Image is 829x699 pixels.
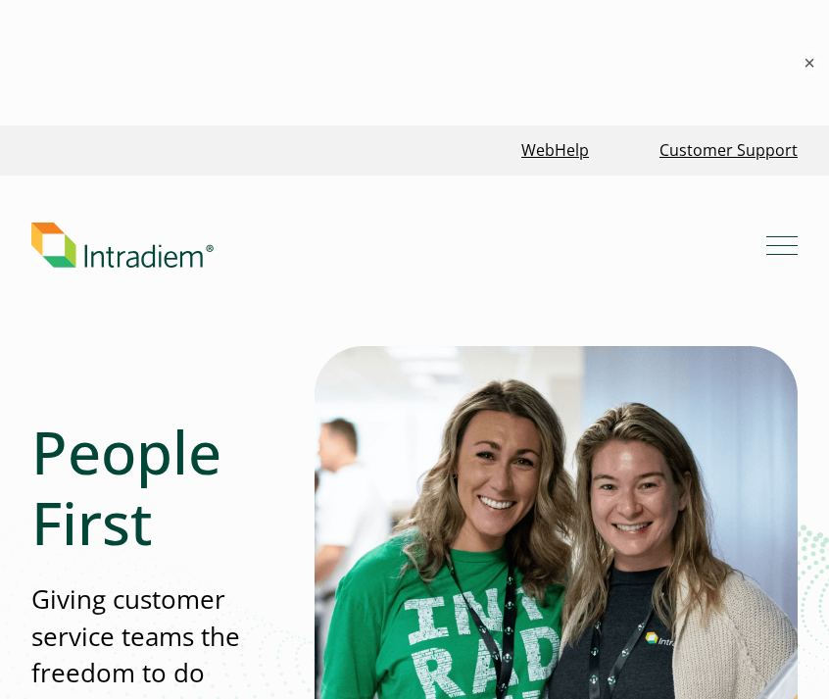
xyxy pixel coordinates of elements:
button: × [800,53,819,73]
a: Link to homepage of Intradiem [31,223,766,268]
img: Intradiem [31,223,214,268]
a: Link opens in a new window [513,129,597,172]
h1: People First [31,417,274,558]
a: Customer Support [652,129,805,172]
button: Mobile Navigation Button [766,229,798,261]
